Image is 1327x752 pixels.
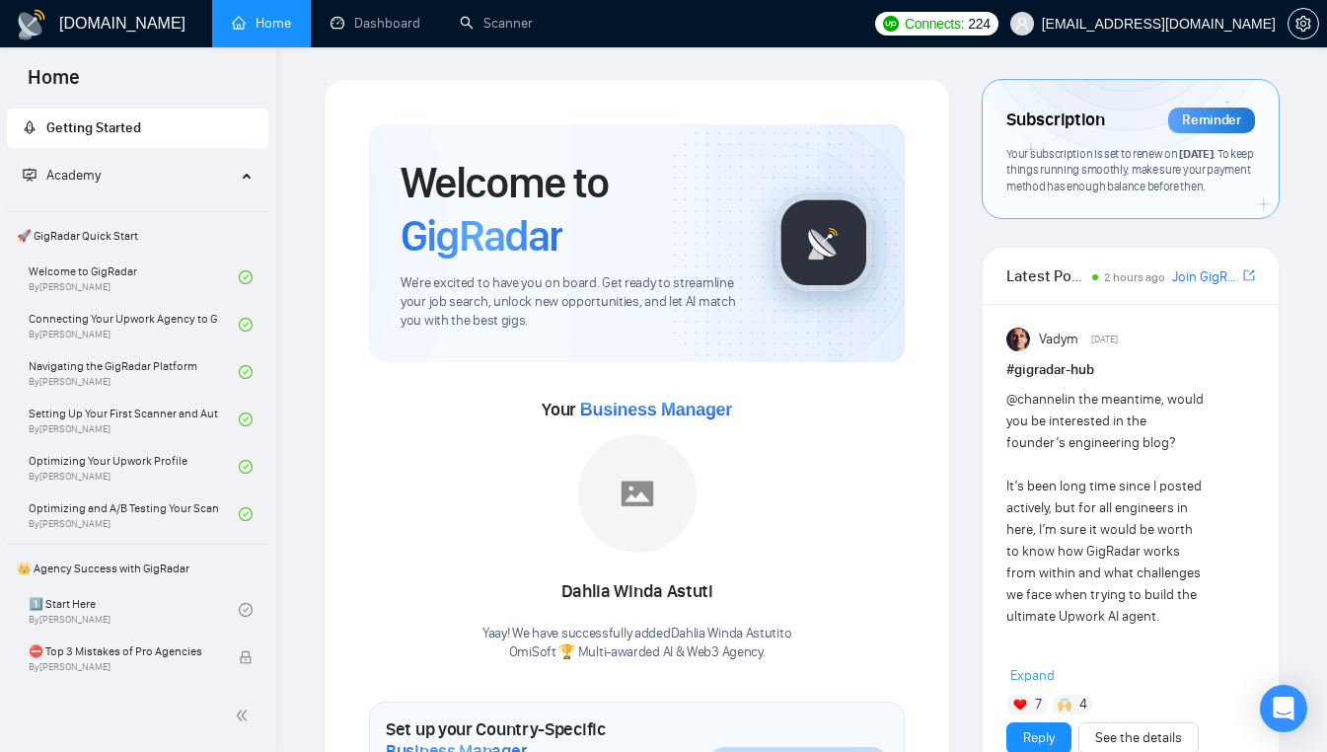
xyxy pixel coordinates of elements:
[239,318,253,332] span: check-circle
[232,15,291,32] a: homeHome
[883,16,899,32] img: upwork-logo.png
[1095,727,1182,749] a: See the details
[1288,8,1319,39] button: setting
[1006,391,1065,408] span: @channel
[1289,16,1318,32] span: setting
[401,156,743,263] h1: Welcome to
[482,625,791,662] div: Yaay! We have successfully added Dahlia Winda Astuti to
[774,193,873,292] img: gigradar-logo.png
[1104,270,1165,284] span: 2 hours ago
[331,15,420,32] a: dashboardDashboard
[1023,727,1055,749] a: Reply
[1260,685,1307,732] div: Open Intercom Messenger
[239,413,253,426] span: check-circle
[401,209,562,263] span: GigRadar
[12,63,96,105] span: Home
[1091,331,1118,348] span: [DATE]
[1172,266,1239,288] a: Join GigRadar Slack Community
[239,270,253,284] span: check-circle
[1039,329,1078,350] span: Vadym
[23,167,101,184] span: Academy
[9,216,266,256] span: 🚀 GigRadar Quick Start
[1010,667,1055,684] span: Expand
[968,13,990,35] span: 224
[1243,266,1255,285] a: export
[1006,263,1086,288] span: Latest Posts from the GigRadar Community
[29,303,239,346] a: Connecting Your Upwork Agency to GigRadarBy[PERSON_NAME]
[542,399,732,420] span: Your
[29,445,239,489] a: Optimizing Your Upwork ProfileBy[PERSON_NAME]
[29,256,239,299] a: Welcome to GigRadarBy[PERSON_NAME]
[482,575,791,609] div: Dahlia Winda Astuti
[1168,108,1255,133] div: Reminder
[1006,104,1104,137] span: Subscription
[905,13,964,35] span: Connects:
[29,661,218,673] span: By [PERSON_NAME]
[239,603,253,617] span: check-circle
[1035,695,1042,714] span: 7
[578,434,697,553] img: placeholder.png
[29,350,239,394] a: Navigating the GigRadar PlatformBy[PERSON_NAME]
[239,507,253,521] span: check-circle
[580,400,732,419] span: Business Manager
[29,588,239,632] a: 1️⃣ Start HereBy[PERSON_NAME]
[9,549,266,588] span: 👑 Agency Success with GigRadar
[1079,695,1087,714] span: 4
[460,15,533,32] a: searchScanner
[16,9,47,40] img: logo
[23,120,37,134] span: rocket
[1013,698,1027,712] img: ❤️
[235,706,255,725] span: double-left
[1179,146,1213,161] span: [DATE]
[1006,328,1030,351] img: Vadym
[46,119,141,136] span: Getting Started
[7,109,268,148] li: Getting Started
[29,398,239,441] a: Setting Up Your First Scanner and Auto-BidderBy[PERSON_NAME]
[239,365,253,379] span: check-circle
[239,460,253,474] span: check-circle
[1006,146,1253,193] span: Your subscription is set to renew on . To keep things running smoothly, make sure your payment me...
[29,492,239,536] a: Optimizing and A/B Testing Your Scanner for Better ResultsBy[PERSON_NAME]
[46,167,101,184] span: Academy
[401,274,743,331] span: We're excited to have you on board. Get ready to streamline your job search, unlock new opportuni...
[482,643,791,662] p: OmiSoft 🏆 Multi-awarded AI & Web3 Agency .
[239,650,253,664] span: lock
[1243,267,1255,283] span: export
[1006,359,1255,381] h1: # gigradar-hub
[23,168,37,182] span: fund-projection-screen
[1288,16,1319,32] a: setting
[29,641,218,661] span: ⛔ Top 3 Mistakes of Pro Agencies
[1015,17,1029,31] span: user
[1058,698,1071,712] img: 🙌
